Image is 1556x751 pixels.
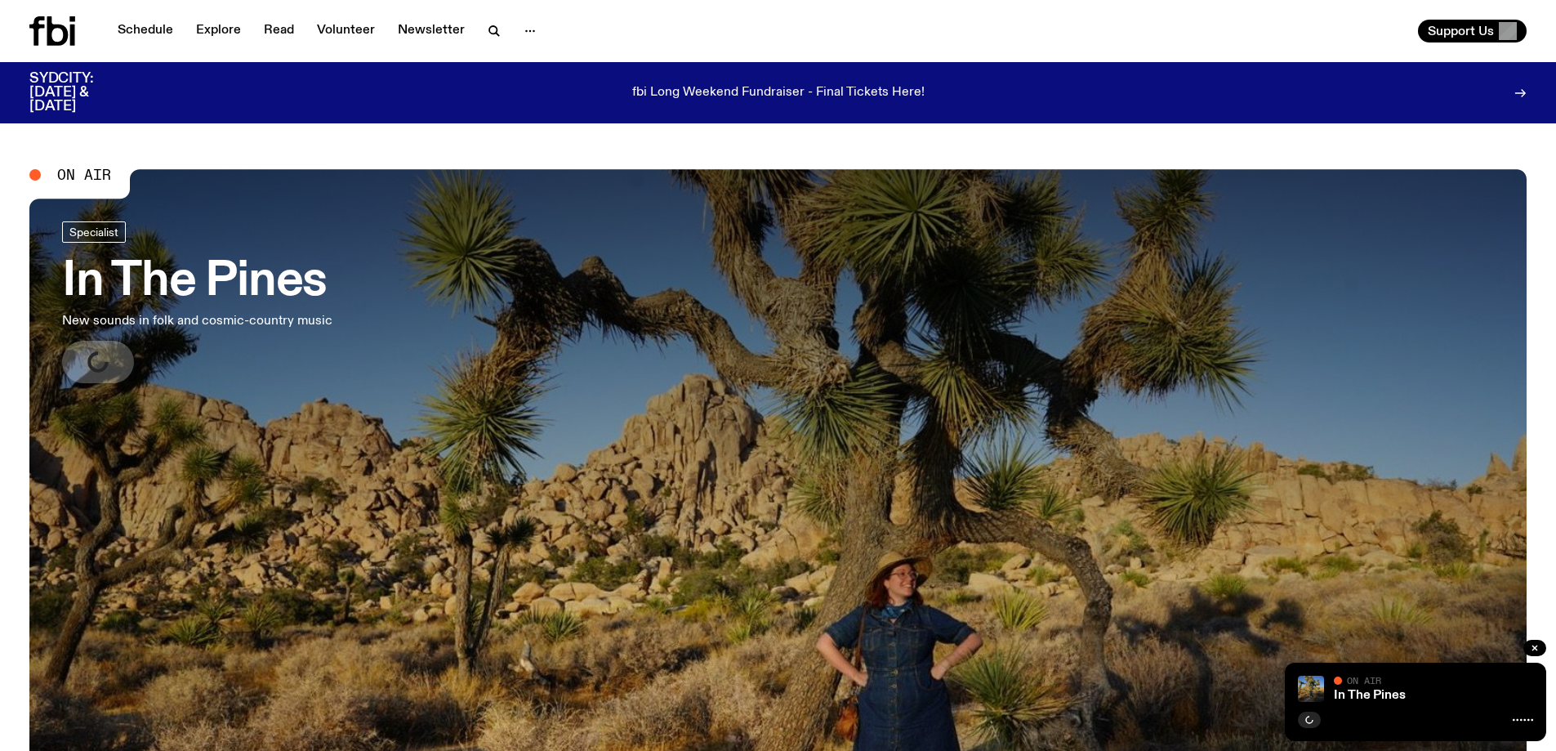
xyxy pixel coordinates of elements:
a: In The Pines [1334,689,1406,702]
a: Read [254,20,304,42]
img: Johanna stands in the middle distance amongst a desert scene with large cacti and trees. She is w... [1298,676,1324,702]
a: In The PinesNew sounds in folk and cosmic-country music [62,221,332,383]
span: Specialist [69,226,118,239]
span: Support Us [1428,24,1494,38]
p: fbi Long Weekend Fundraiser - Final Tickets Here! [632,86,925,101]
a: Newsletter [388,20,475,42]
h3: SYDCITY: [DATE] & [DATE] [29,72,134,114]
a: Explore [186,20,251,42]
h3: In The Pines [62,259,332,305]
a: Schedule [108,20,183,42]
span: On Air [1347,675,1381,686]
p: New sounds in folk and cosmic-country music [62,311,332,331]
a: Specialist [62,221,126,243]
span: On Air [57,168,111,182]
a: Volunteer [307,20,385,42]
button: Support Us [1418,20,1527,42]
